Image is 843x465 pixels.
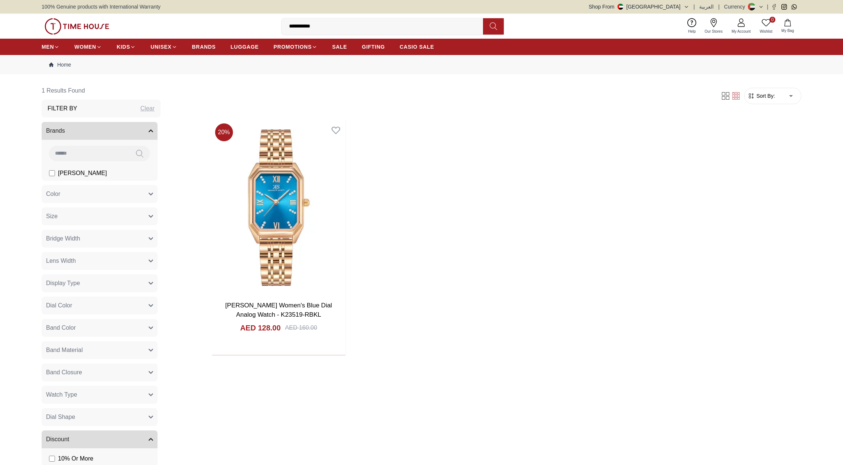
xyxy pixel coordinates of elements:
button: Display Type [42,274,158,292]
img: ... [45,18,109,35]
span: WOMEN [74,43,96,51]
div: AED 160.00 [285,323,317,332]
a: LUGGAGE [231,40,259,54]
span: | [767,3,768,10]
button: Watch Type [42,386,158,404]
span: Size [46,212,58,221]
span: Lens Width [46,256,76,265]
span: 0 [769,17,775,23]
button: Bridge Width [42,230,158,248]
button: Dial Shape [42,408,158,426]
button: Size [42,207,158,225]
span: UNISEX [150,43,171,51]
button: Sort By: [748,92,775,100]
span: [PERSON_NAME] [58,169,107,178]
a: 0Wishlist [755,17,777,36]
span: 20 % [215,123,233,141]
h3: Filter By [48,104,77,113]
span: Watch Type [46,390,77,399]
a: CASIO SALE [400,40,434,54]
img: Kenneth Scott Women's Blue Dial Analog Watch - K23519-RBKL [212,120,346,295]
a: UNISEX [150,40,177,54]
a: KIDS [117,40,136,54]
a: Help [684,17,700,36]
span: Brands [46,126,65,135]
span: Sort By: [755,92,775,100]
a: BRANDS [192,40,216,54]
button: My Bag [777,17,798,35]
input: 10% Or More [49,456,55,462]
span: Bridge Width [46,234,80,243]
span: Dial Shape [46,413,75,422]
span: SALE [332,43,347,51]
a: [PERSON_NAME] Women's Blue Dial Analog Watch - K23519-RBKL [225,302,332,319]
span: My Account [729,29,754,34]
button: العربية [699,3,714,10]
span: Our Stores [702,29,726,34]
a: PROMOTIONS [273,40,317,54]
span: 10 % Or More [58,454,93,463]
h4: AED 128.00 [240,323,281,333]
input: [PERSON_NAME] [49,170,55,176]
a: Our Stores [700,17,727,36]
span: Dial Color [46,301,72,310]
span: KIDS [117,43,130,51]
button: Color [42,185,158,203]
span: | [694,3,695,10]
span: | [718,3,720,10]
span: My Bag [778,28,797,33]
a: Whatsapp [791,4,797,10]
a: Instagram [781,4,787,10]
span: MEN [42,43,54,51]
span: Help [685,29,699,34]
div: Currency [724,3,748,10]
h6: 1 Results Found [42,82,161,100]
button: Band Color [42,319,158,337]
button: Shop From[GEOGRAPHIC_DATA] [589,3,689,10]
span: Display Type [46,279,80,288]
span: 100% Genuine products with International Warranty [42,3,161,10]
img: United Arab Emirates [617,4,623,10]
span: Band Closure [46,368,82,377]
a: Home [49,61,71,68]
span: LUGGAGE [231,43,259,51]
span: CASIO SALE [400,43,434,51]
a: GIFTING [362,40,385,54]
a: Facebook [771,4,777,10]
a: SALE [332,40,347,54]
span: Color [46,190,60,198]
button: Lens Width [42,252,158,270]
a: MEN [42,40,59,54]
button: Brands [42,122,158,140]
a: WOMEN [74,40,102,54]
span: Band Material [46,346,83,355]
span: BRANDS [192,43,216,51]
button: Dial Color [42,297,158,314]
button: Band Closure [42,364,158,381]
nav: Breadcrumb [42,55,801,74]
span: Band Color [46,323,76,332]
span: Discount [46,435,69,444]
span: GIFTING [362,43,385,51]
button: Discount [42,430,158,448]
span: PROMOTIONS [273,43,312,51]
button: Band Material [42,341,158,359]
div: Clear [140,104,155,113]
span: Wishlist [757,29,775,34]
